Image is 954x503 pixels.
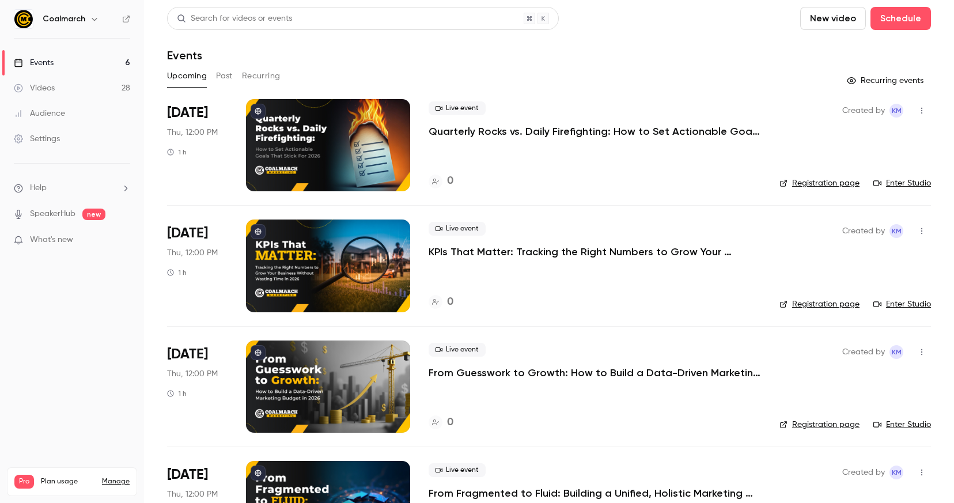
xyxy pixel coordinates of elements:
[429,294,453,310] a: 0
[102,477,130,486] a: Manage
[870,7,931,30] button: Schedule
[842,466,885,479] span: Created by
[167,489,218,500] span: Thu, 12:00 PM
[167,148,187,157] div: 1 h
[167,224,208,243] span: [DATE]
[14,57,54,69] div: Events
[14,182,130,194] li: help-dropdown-opener
[429,101,486,115] span: Live event
[447,294,453,310] h4: 0
[429,173,453,189] a: 0
[889,466,903,479] span: Katie McCaskill
[167,127,218,138] span: Thu, 12:00 PM
[889,224,903,238] span: Katie McCaskill
[30,234,73,246] span: What's new
[30,182,47,194] span: Help
[167,67,207,85] button: Upcoming
[167,247,218,259] span: Thu, 12:00 PM
[177,13,292,25] div: Search for videos or events
[167,341,228,433] div: Oct 16 Thu, 12:00 PM (America/New York)
[14,475,34,489] span: Pro
[14,10,33,28] img: Coalmarch
[842,104,885,118] span: Created by
[167,345,208,364] span: [DATE]
[167,104,208,122] span: [DATE]
[873,177,931,189] a: Enter Studio
[429,415,453,430] a: 0
[167,368,218,380] span: Thu, 12:00 PM
[873,419,931,430] a: Enter Studio
[167,220,228,312] div: Oct 2 Thu, 12:00 PM (America/New York)
[167,99,228,191] div: Sep 18 Thu, 12:00 PM (America/New York)
[892,345,902,359] span: KM
[779,298,860,310] a: Registration page
[429,124,761,138] a: Quarterly Rocks vs. Daily Firefighting: How to Set Actionable Goals That Stick For 2026
[167,466,208,484] span: [DATE]
[429,343,486,357] span: Live event
[429,463,486,477] span: Live event
[429,222,486,236] span: Live event
[43,13,85,25] h6: Coalmarch
[892,466,902,479] span: KM
[41,477,95,486] span: Plan usage
[216,67,233,85] button: Past
[167,268,187,277] div: 1 h
[429,486,761,500] a: From Fragmented to Fluid: Building a Unified, Holistic Marketing Strategy in [DATE]
[892,104,902,118] span: KM
[842,71,931,90] button: Recurring events
[14,108,65,119] div: Audience
[873,298,931,310] a: Enter Studio
[800,7,866,30] button: New video
[14,82,55,94] div: Videos
[779,419,860,430] a: Registration page
[14,133,60,145] div: Settings
[889,104,903,118] span: Katie McCaskill
[842,224,885,238] span: Created by
[242,67,281,85] button: Recurring
[779,177,860,189] a: Registration page
[82,209,105,220] span: new
[447,415,453,430] h4: 0
[429,366,761,380] a: From Guesswork to Growth: How to Build a Data-Driven Marketing Budget in [DATE]
[167,389,187,398] div: 1 h
[889,345,903,359] span: Katie McCaskill
[429,245,761,259] a: KPIs That Matter: Tracking the Right Numbers to Grow Your Business Without Wasting Time in [DATE]
[30,208,75,220] a: SpeakerHub
[167,48,202,62] h1: Events
[892,224,902,238] span: KM
[447,173,453,189] h4: 0
[842,345,885,359] span: Created by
